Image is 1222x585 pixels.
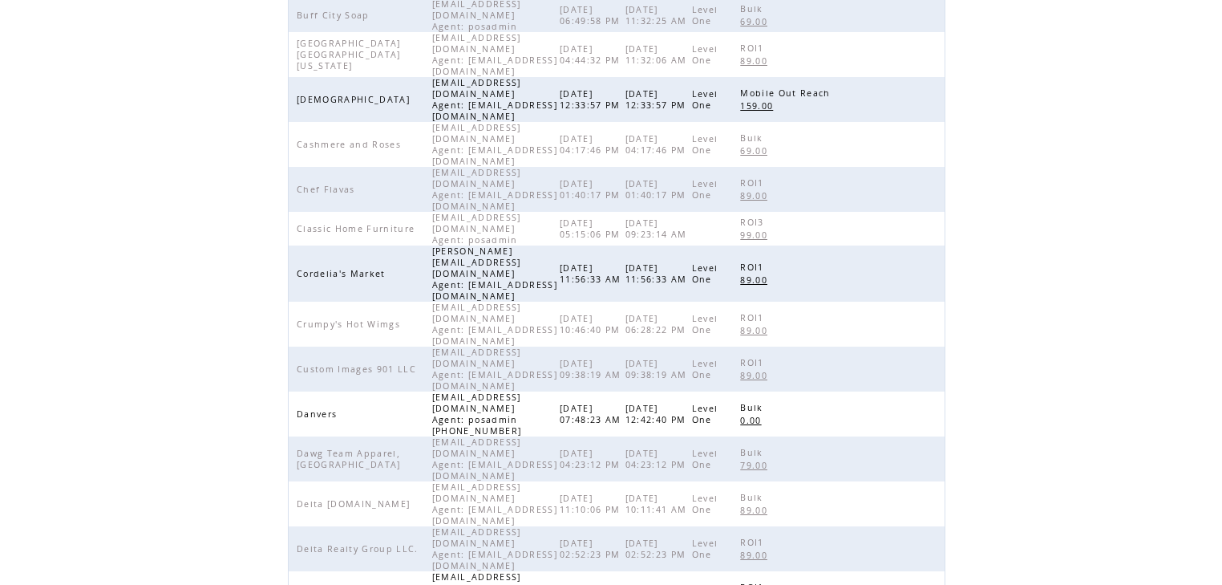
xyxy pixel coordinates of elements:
[692,4,718,26] span: Level One
[560,403,625,425] span: [DATE] 07:48:23 AM
[692,43,718,66] span: Level One
[740,447,767,458] span: Bulk
[740,43,767,54] span: ROI1
[692,493,718,515] span: Level One
[297,139,405,150] span: Cashmere and Roses
[740,177,767,189] span: ROI1
[297,94,414,105] span: [DEMOGRAPHIC_DATA]
[740,402,767,413] span: Bulk
[740,3,767,14] span: Bulk
[740,370,771,381] span: 89.00
[740,368,775,382] a: 89.00
[560,358,625,380] span: [DATE] 09:38:19 AM
[560,262,625,285] span: [DATE] 11:56:33 AM
[625,493,691,515] span: [DATE] 10:11:41 AM
[432,122,557,167] span: [EMAIL_ADDRESS][DOMAIN_NAME] Agent: [EMAIL_ADDRESS][DOMAIN_NAME]
[740,144,775,157] a: 69.00
[297,408,341,420] span: Danvers
[432,481,557,526] span: [EMAIL_ADDRESS][DOMAIN_NAME] Agent: [EMAIL_ADDRESS][DOMAIN_NAME]
[740,460,771,471] span: 79.00
[560,133,625,156] span: [DATE] 04:17:46 PM
[297,10,374,21] span: Buff City Soap
[297,364,420,375] span: Custom Images 901 LLC
[625,43,691,66] span: [DATE] 11:32:06 AM
[692,178,718,201] span: Level One
[625,448,690,470] span: [DATE] 04:23:12 PM
[625,313,690,335] span: [DATE] 06:28:22 PM
[740,274,771,286] span: 89.00
[740,99,781,112] a: 159.00
[692,448,718,470] span: Level One
[740,132,767,144] span: Bulk
[560,88,625,111] span: [DATE] 12:33:57 PM
[740,413,769,427] a: 0.00
[740,189,775,202] a: 89.00
[560,43,625,66] span: [DATE] 04:44:32 PM
[297,38,401,71] span: [GEOGRAPHIC_DATA] [GEOGRAPHIC_DATA] [US_STATE]
[740,16,771,27] span: 69.00
[740,312,767,323] span: ROI1
[740,55,771,67] span: 89.00
[297,268,390,279] span: Cordelia's Market
[432,392,526,437] span: [EMAIL_ADDRESS][DOMAIN_NAME] Agent: posadmin [PHONE_NUMBER]
[560,313,625,335] span: [DATE] 10:46:40 PM
[625,217,691,240] span: [DATE] 09:23:14 AM
[432,212,522,246] span: [EMAIL_ADDRESS][DOMAIN_NAME] Agent: posadmin
[560,217,625,240] span: [DATE] 05:15:06 PM
[740,145,771,156] span: 69.00
[625,262,691,285] span: [DATE] 11:56:33 AM
[560,538,625,560] span: [DATE] 02:52:23 PM
[740,323,775,337] a: 89.00
[740,190,771,201] span: 89.00
[432,347,557,392] span: [EMAIL_ADDRESS][DOMAIN_NAME] Agent: [EMAIL_ADDRESS][DOMAIN_NAME]
[432,167,557,212] span: [EMAIL_ADDRESS][DOMAIN_NAME] Agent: [EMAIL_ADDRESS][DOMAIN_NAME]
[740,217,767,228] span: ROI3
[297,448,405,470] span: Dawg Team Apparel,[GEOGRAPHIC_DATA]
[740,100,777,112] span: 159.00
[560,493,625,515] span: [DATE] 11:10:06 PM
[432,246,557,302] span: [PERSON_NAME][EMAIL_ADDRESS][DOMAIN_NAME] Agent: [EMAIL_ADDRESS][DOMAIN_NAME]
[625,133,690,156] span: [DATE] 04:17:46 PM
[560,448,625,470] span: [DATE] 04:23:12 PM
[740,273,775,286] a: 89.00
[432,32,557,77] span: [EMAIL_ADDRESS][DOMAIN_NAME] Agent: [EMAIL_ADDRESS][DOMAIN_NAME]
[740,87,834,99] span: Mobile Out Reach
[692,88,718,111] span: Level One
[740,262,767,273] span: ROI1
[692,403,718,425] span: Level One
[740,548,775,562] a: 89.00
[740,54,775,67] a: 89.00
[740,505,771,516] span: 89.00
[740,14,775,28] a: 69.00
[297,223,419,234] span: Classic Home Furniture
[297,498,414,510] span: Delta [DOMAIN_NAME]
[740,503,775,517] a: 89.00
[740,492,767,503] span: Bulk
[740,550,771,561] span: 89.00
[625,403,690,425] span: [DATE] 12:42:40 PM
[560,4,625,26] span: [DATE] 06:49:58 PM
[625,538,690,560] span: [DATE] 02:52:23 PM
[297,543,423,555] span: Delta Realty Group LLC.
[432,526,557,571] span: [EMAIL_ADDRESS][DOMAIN_NAME] Agent: [EMAIL_ADDRESS][DOMAIN_NAME]
[692,133,718,156] span: Level One
[297,184,359,195] span: Chef Flavas
[432,302,557,347] span: [EMAIL_ADDRESS][DOMAIN_NAME] Agent: [EMAIL_ADDRESS][DOMAIN_NAME]
[625,4,691,26] span: [DATE] 11:32:25 AM
[740,325,771,336] span: 89.00
[740,230,771,241] span: 99.00
[740,228,775,242] a: 99.00
[432,437,557,481] span: [EMAIL_ADDRESS][DOMAIN_NAME] Agent: [EMAIL_ADDRESS][DOMAIN_NAME]
[740,415,765,426] span: 0.00
[297,319,404,330] span: Crumpy's Hot Wimgs
[560,178,625,201] span: [DATE] 01:40:17 PM
[625,88,690,111] span: [DATE] 12:33:57 PM
[692,358,718,380] span: Level One
[740,357,767,368] span: ROI1
[625,178,690,201] span: [DATE] 01:40:17 PM
[692,313,718,335] span: Level One
[692,538,718,560] span: Level One
[625,358,691,380] span: [DATE] 09:38:19 AM
[740,458,775,472] a: 79.00
[432,77,557,122] span: [EMAIL_ADDRESS][DOMAIN_NAME] Agent: [EMAIL_ADDRESS][DOMAIN_NAME]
